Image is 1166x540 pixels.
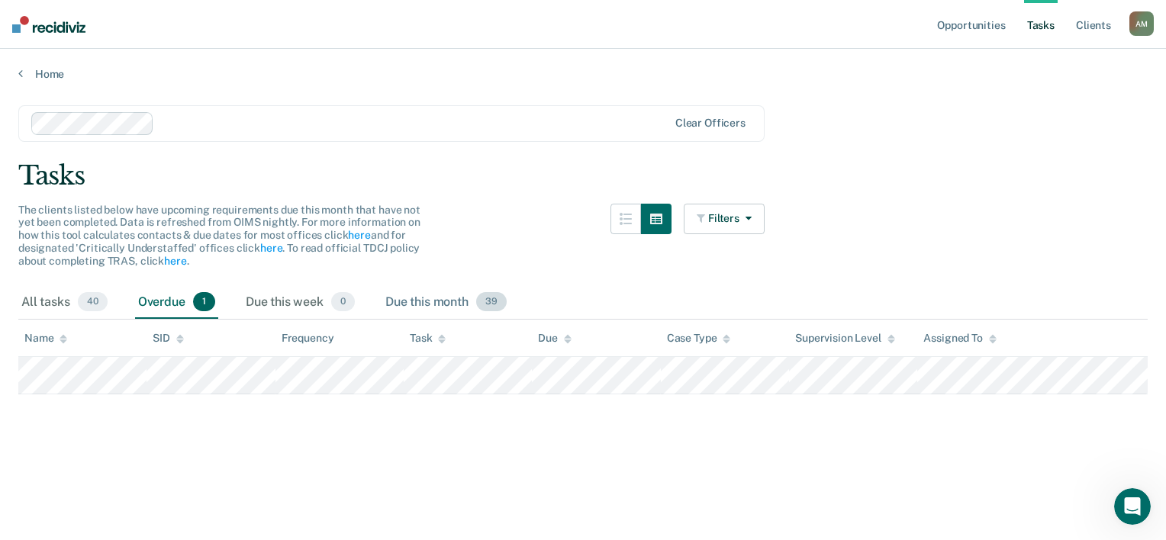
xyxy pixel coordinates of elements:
div: A M [1129,11,1154,36]
div: Name [24,332,67,345]
img: Recidiviz [12,16,85,33]
div: Due this week0 [243,286,358,320]
div: Overdue1 [135,286,218,320]
a: here [260,242,282,254]
a: Home [18,67,1148,81]
div: SID [153,332,184,345]
div: Frequency [282,332,334,345]
div: Supervision Level [795,332,895,345]
div: Assigned To [923,332,996,345]
a: here [164,255,186,267]
div: Due [538,332,572,345]
div: Clear officers [675,117,746,130]
span: 39 [476,292,507,312]
div: Case Type [667,332,731,345]
span: The clients listed below have upcoming requirements due this month that have not yet been complet... [18,204,420,267]
div: All tasks40 [18,286,111,320]
iframe: Intercom live chat [1114,488,1151,525]
span: 40 [78,292,108,312]
a: here [348,229,370,241]
span: 1 [193,292,215,312]
div: Tasks [18,160,1148,191]
div: Task [410,332,446,345]
button: AM [1129,11,1154,36]
button: Filters [684,204,765,234]
span: 0 [331,292,355,312]
div: Due this month39 [382,286,510,320]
